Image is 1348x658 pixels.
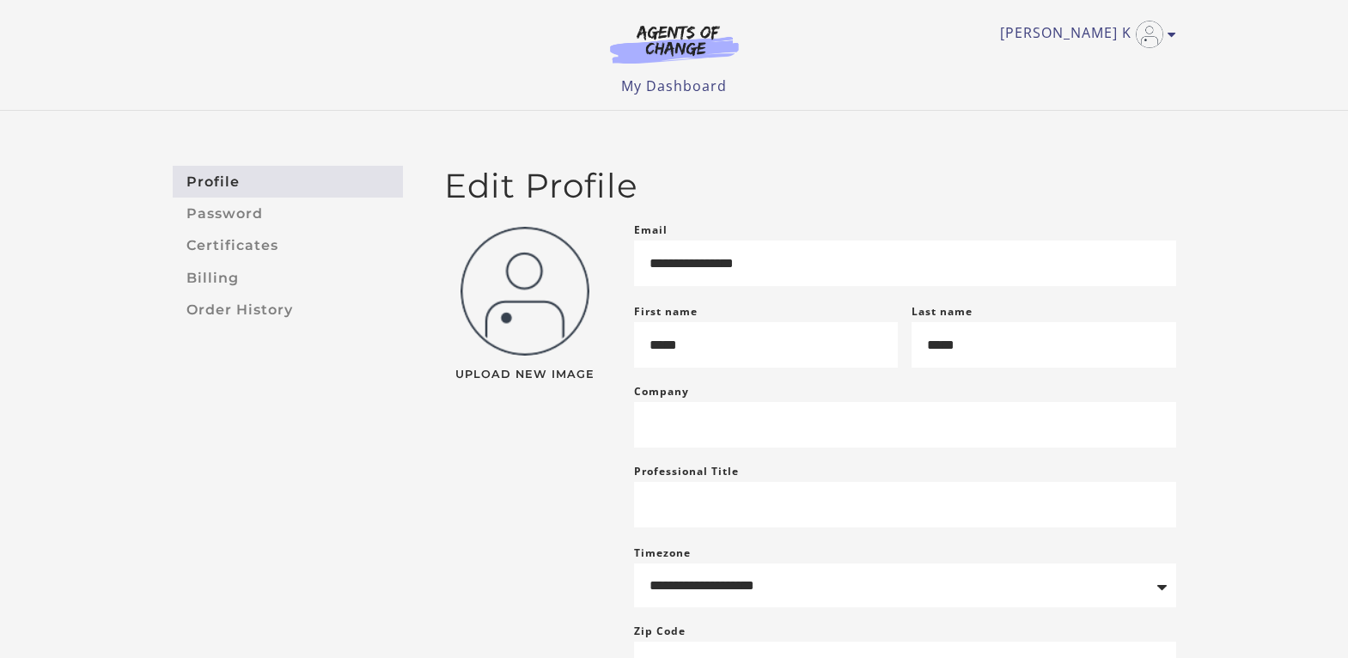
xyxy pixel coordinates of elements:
[592,24,757,64] img: Agents of Change Logo
[634,621,686,642] label: Zip Code
[634,545,691,560] label: Timezone
[444,166,1176,206] h2: Edit Profile
[912,304,973,319] label: Last name
[173,294,403,326] a: Order History
[634,381,689,402] label: Company
[634,220,668,241] label: Email
[173,230,403,262] a: Certificates
[634,304,698,319] label: First name
[173,166,403,198] a: Profile
[634,461,739,482] label: Professional Title
[173,262,403,294] a: Billing
[1000,21,1168,48] a: Toggle menu
[621,76,727,95] a: My Dashboard
[444,369,607,381] span: Upload New Image
[173,198,403,229] a: Password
